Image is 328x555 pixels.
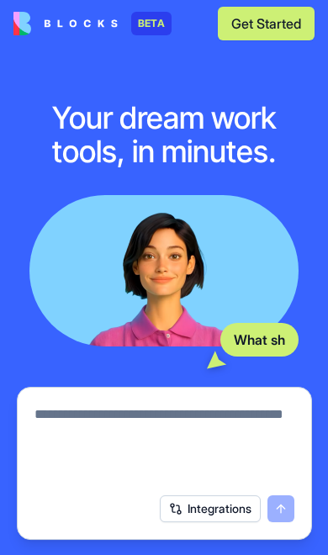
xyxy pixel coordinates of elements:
[13,12,172,35] a: BETA
[27,101,301,168] h1: Your dream work tools, in minutes.
[160,495,261,522] button: Integrations
[220,323,299,357] div: What sh
[218,7,315,40] button: Get Started
[131,12,172,35] div: BETA
[13,12,118,35] img: logo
